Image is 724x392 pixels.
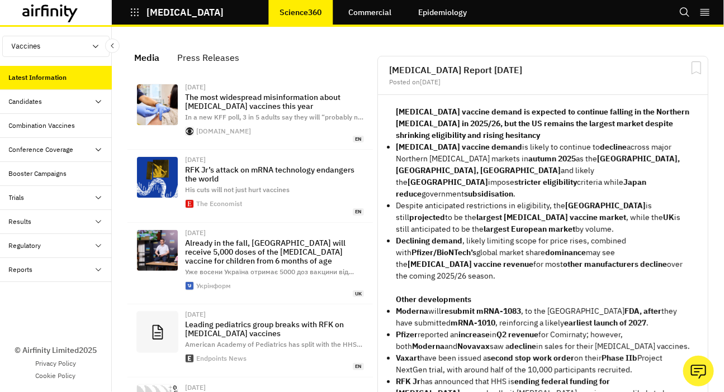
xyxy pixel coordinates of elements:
[185,311,364,318] div: [DATE]
[185,113,363,121] span: In a new KFF poll, 3 in 5 adults say they will “probably n …
[353,290,364,298] span: uk
[105,39,120,53] button: Close Sidebar
[396,142,522,152] strong: [MEDICAL_DATA] vaccine demand
[353,208,364,216] span: en
[565,200,646,211] strong: [GEOGRAPHIC_DATA]
[408,259,533,269] strong: [MEDICAL_DATA] vaccine revenue
[396,236,462,246] strong: Declining demand
[177,49,239,66] div: Press Releases
[137,157,178,198] img: 20250823_STD001.jpg
[196,283,231,289] div: Укрінформ
[353,136,364,143] span: en
[185,93,364,111] p: The most widespread misinformation about [MEDICAL_DATA] vaccines this year
[185,84,364,90] div: [DATE]
[186,200,193,208] img: favicon.ico
[9,217,32,227] div: Results
[476,212,626,222] strong: largest [MEDICAL_DATA] vaccine market
[584,259,667,269] strong: manufacturers decline
[9,169,67,179] div: Booster Campaigns
[563,259,583,269] strong: other
[396,329,690,352] p: reported an in for Comirnaty; however, both and saw a in sales for their [MEDICAL_DATA] vaccines.
[185,320,364,338] p: Leading pediatrics group breaks with RFK on [MEDICAL_DATA] vaccines
[457,341,490,351] strong: Novavax
[185,267,354,276] span: Уже восени Україна отримає 5000 доз вакцини від …
[441,306,521,316] strong: resubmit mRNA-1083
[9,121,75,131] div: Combination Vaccines
[196,355,247,362] div: Endpoints News
[137,84,178,125] img: cbsn-fusion-most-widespread-misinformation-covid-19-vaccines-this-year-thumbnail.jpg
[396,353,420,363] strong: Vaxart
[146,7,224,17] p: [MEDICAL_DATA]
[514,177,577,187] strong: stricter eligibility
[9,73,67,83] div: Latest Information
[389,65,697,74] h2: [MEDICAL_DATA] Report [DATE]
[396,200,690,235] p: Despite anticipated restrictions in eligibility, the is still to be the , while the is still anti...
[396,141,690,200] li: is likely to continue to across major Northern [MEDICAL_DATA] markets in as the and likely the im...
[185,165,364,183] p: RFK Jr’s attack on mRNA technology endangers the world
[408,177,488,187] strong: [GEOGRAPHIC_DATA]
[186,127,193,135] img: favicon.ico
[396,305,690,329] p: will , to the [GEOGRAPHIC_DATA] they have submitted , reinforcing a likely .
[484,224,575,234] strong: largest European market
[509,341,536,351] strong: decline
[185,156,364,163] div: [DATE]
[464,189,513,199] strong: subsidisation
[451,318,495,328] strong: mRNA-1010
[396,235,690,282] p: , likely limiting scope for price rises, combined with global market share may see the for most o...
[9,241,41,251] div: Regulatory
[396,294,471,304] strong: Other developments
[683,356,714,386] button: Ask our analysts
[396,107,689,140] strong: [MEDICAL_DATA] vaccine demand is expected to continue falling in the Northern [MEDICAL_DATA] in 2...
[9,265,33,275] div: Reports
[15,345,97,356] p: © Airfinity Limited 2025
[185,185,290,194] span: His cuts will not just hurt vaccines
[389,79,697,85] div: Posted on [DATE]
[689,61,703,75] svg: Bookmark Report
[602,353,637,363] strong: Phase IIb
[137,230,178,271] img: 630_360_1755688499-656.jpg
[185,230,364,236] div: [DATE]
[663,212,674,222] strong: UK
[679,3,690,22] button: Search
[600,142,627,152] strong: decline
[396,376,420,386] strong: RFK Jr
[127,304,373,377] a: [DATE]Leading pediatrics group breaks with RFK on [MEDICAL_DATA] vaccinesAmerican Academy of Pedi...
[412,341,444,351] strong: Moderna
[2,36,110,57] button: Vaccines
[185,238,364,265] p: Already in the fall, [GEOGRAPHIC_DATA] will receive 5,000 doses of the [MEDICAL_DATA] vaccine for...
[409,212,445,222] strong: projected
[196,200,242,207] div: The Economist
[185,340,362,348] span: American Academy of Pediatrics has split with the HHS …
[564,318,646,328] strong: earliest launch of 2027
[396,329,418,340] strong: Pfizer
[127,150,373,222] a: [DATE]RFK Jr’s attack on mRNA technology endangers the worldHis cuts will not just hurt vaccinesT...
[545,247,586,257] strong: dominance
[458,329,490,340] strong: increase
[36,371,76,381] a: Cookie Policy
[134,49,159,66] div: Media
[396,306,428,316] strong: Moderna
[528,154,576,164] strong: autumn 2025
[487,353,574,363] strong: second stop work order
[396,352,690,376] p: have been issued a on their Project NextGen trial, with around half of the 10,000 participants re...
[9,145,74,155] div: Conference Coverage
[9,97,42,107] div: Candidates
[624,306,661,316] strong: FDA, after
[130,3,224,22] button: [MEDICAL_DATA]
[496,329,538,340] strong: Q2 revenue
[280,8,321,17] p: Science360
[127,223,373,304] a: [DATE]Already in the fall, [GEOGRAPHIC_DATA] will receive 5,000 doses of the [MEDICAL_DATA] vacci...
[127,77,373,150] a: [DATE]The most widespread misinformation about [MEDICAL_DATA] vaccines this yearIn a new KFF poll...
[186,355,193,362] img: apple-touch-icon.png
[196,128,251,135] div: [DOMAIN_NAME]
[186,282,193,290] img: touch-icon-ipad-retina.png
[185,384,364,391] div: [DATE]
[411,247,476,257] strong: Pfizer/BioNTech’s
[353,363,364,370] span: en
[35,358,76,369] a: Privacy Policy
[9,193,25,203] div: Trials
